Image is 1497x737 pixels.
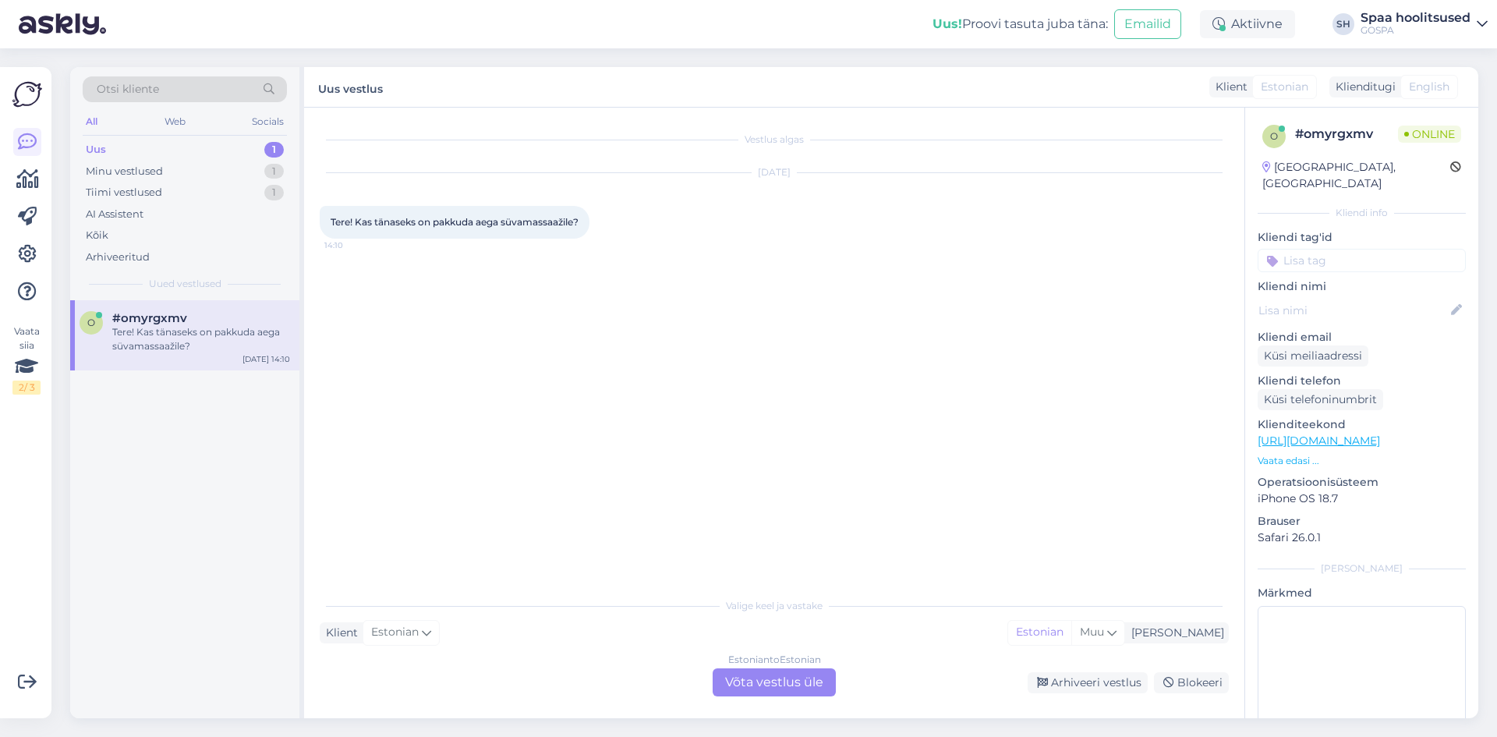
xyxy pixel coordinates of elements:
[933,16,962,31] b: Uus!
[86,142,106,158] div: Uus
[86,207,143,222] div: AI Assistent
[713,668,836,696] div: Võta vestlus üle
[242,353,290,365] div: [DATE] 14:10
[264,185,284,200] div: 1
[112,311,187,325] span: #omyrgxmv
[1270,130,1278,142] span: o
[1125,625,1224,641] div: [PERSON_NAME]
[320,165,1229,179] div: [DATE]
[320,625,358,641] div: Klient
[1409,79,1449,95] span: English
[86,250,150,265] div: Arhiveeritud
[1258,373,1466,389] p: Kliendi telefon
[320,133,1229,147] div: Vestlus algas
[1258,562,1466,576] div: [PERSON_NAME]
[1028,672,1148,693] div: Arhiveeri vestlus
[1361,12,1470,24] div: Spaa hoolitsused
[1114,9,1181,39] button: Emailid
[12,381,41,395] div: 2 / 3
[1258,329,1466,345] p: Kliendi email
[1258,491,1466,507] p: iPhone OS 18.7
[1258,249,1466,272] input: Lisa tag
[264,164,284,179] div: 1
[12,80,42,109] img: Askly Logo
[1329,79,1396,95] div: Klienditugi
[161,112,189,132] div: Web
[1209,79,1247,95] div: Klient
[1398,126,1461,143] span: Online
[1258,434,1380,448] a: [URL][DOMAIN_NAME]
[933,15,1108,34] div: Proovi tasuta juba täna:
[1258,389,1383,410] div: Küsi telefoninumbrit
[320,599,1229,613] div: Valige keel ja vastake
[264,142,284,158] div: 1
[86,228,108,243] div: Kõik
[83,112,101,132] div: All
[728,653,821,667] div: Estonian to Estonian
[149,277,221,291] span: Uued vestlused
[1258,229,1466,246] p: Kliendi tag'id
[1080,625,1104,639] span: Muu
[1154,672,1229,693] div: Blokeeri
[1258,302,1448,319] input: Lisa nimi
[97,81,159,97] span: Otsi kliente
[1258,206,1466,220] div: Kliendi info
[1200,10,1295,38] div: Aktiivne
[1008,621,1071,644] div: Estonian
[371,624,419,641] span: Estonian
[1258,474,1466,491] p: Operatsioonisüsteem
[1295,125,1398,144] div: # omyrgxmv
[86,185,162,200] div: Tiimi vestlused
[1361,24,1470,37] div: GOSPA
[12,324,41,395] div: Vaata siia
[318,76,383,97] label: Uus vestlus
[86,164,163,179] div: Minu vestlused
[324,239,383,251] span: 14:10
[1258,416,1466,433] p: Klienditeekond
[1261,79,1308,95] span: Estonian
[1258,513,1466,530] p: Brauser
[331,216,579,228] span: Tere! Kas tänaseks on pakkuda aega süvamassaažile?
[249,112,287,132] div: Socials
[112,325,290,353] div: Tere! Kas tänaseks on pakkuda aega süvamassaažile?
[1258,585,1466,601] p: Märkmed
[1361,12,1488,37] a: Spaa hoolitsusedGOSPA
[1258,530,1466,546] p: Safari 26.0.1
[1262,159,1450,192] div: [GEOGRAPHIC_DATA], [GEOGRAPHIC_DATA]
[1258,345,1368,367] div: Küsi meiliaadressi
[1258,454,1466,468] p: Vaata edasi ...
[1332,13,1354,35] div: SH
[1258,278,1466,295] p: Kliendi nimi
[87,317,95,328] span: o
